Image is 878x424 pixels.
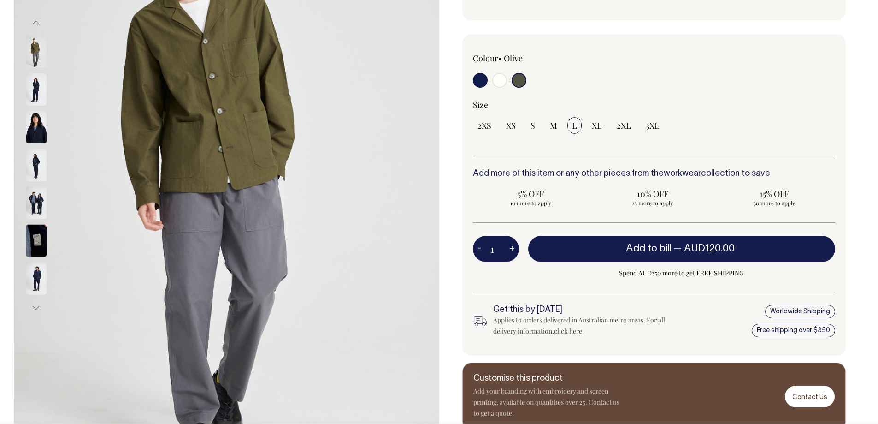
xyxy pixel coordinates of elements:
p: Add your branding with embroidery and screen printing, available on quantities over 25. Contact u... [473,386,621,419]
span: S [530,120,535,131]
span: XL [592,120,602,131]
span: 50 more to apply [721,199,828,207]
img: olive [26,36,47,68]
input: 5% OFF 10 more to apply [473,185,589,209]
input: 15% OFF 50 more to apply [716,185,832,209]
input: 2XS [473,117,496,134]
input: 3XL [641,117,664,134]
span: 5% OFF [477,188,584,199]
img: dark-navy [26,149,47,181]
input: L [567,117,582,134]
img: dark-navy [26,225,47,257]
img: dark-navy [26,263,47,295]
img: dark-navy [26,187,47,219]
input: S [526,117,540,134]
img: dark-navy [26,73,47,106]
h6: Customise this product [473,374,621,383]
span: Add to bill [626,244,671,253]
div: Size [473,99,836,110]
h6: Get this by [DATE] [493,305,671,315]
span: XS [506,120,516,131]
span: 10% OFF [599,188,706,199]
input: M [545,117,562,134]
span: AUD120.00 [684,244,735,253]
span: L [572,120,577,131]
span: — [673,244,737,253]
img: dark-navy [26,111,47,143]
span: • [498,53,502,64]
div: Colour [473,53,618,64]
button: Add to bill —AUD120.00 [528,236,836,262]
span: 10 more to apply [477,199,584,207]
span: 2XL [617,120,631,131]
span: M [550,120,557,131]
input: 10% OFF 25 more to apply [595,185,711,209]
a: click here [554,327,582,335]
input: 2XL [612,117,636,134]
div: Applies to orders delivered in Australian metro areas. For all delivery information, . [493,315,671,337]
h6: Add more of this item or any other pieces from the collection to save [473,169,836,179]
button: Next [29,298,43,318]
span: Spend AUD350 more to get FREE SHIPPING [528,268,836,279]
span: 15% OFF [721,188,828,199]
label: Olive [504,53,523,64]
a: workwear [664,170,701,178]
input: XL [587,117,607,134]
button: + [505,240,519,258]
input: XS [501,117,520,134]
span: 25 more to apply [599,199,706,207]
span: 3XL [646,120,660,131]
a: Contact Us [785,386,835,407]
button: - [473,240,486,258]
button: Previous [29,12,43,33]
span: 2XS [477,120,491,131]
